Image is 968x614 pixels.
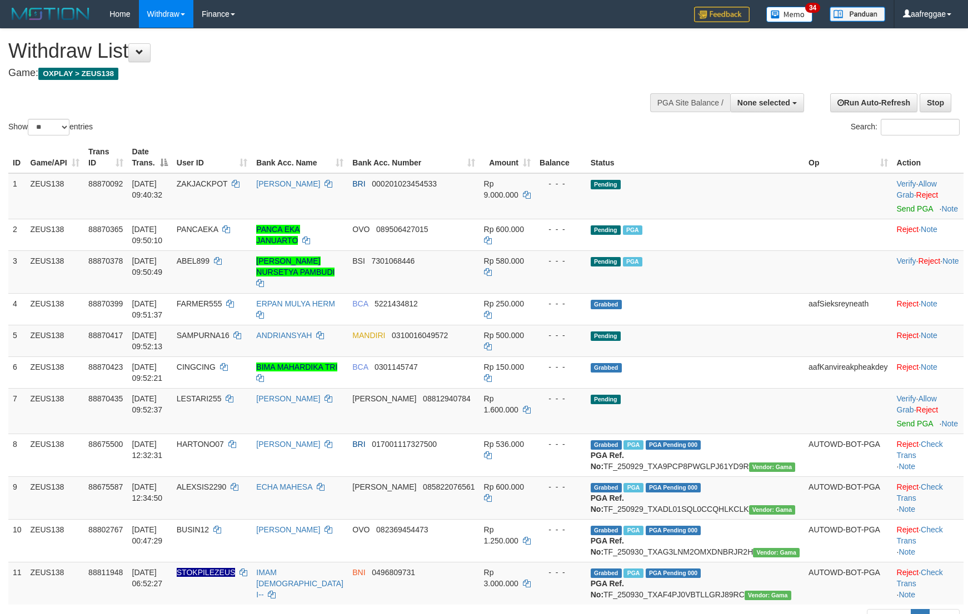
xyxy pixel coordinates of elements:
a: Note [921,363,937,371]
span: Copy 000201023454533 to clipboard [372,179,437,188]
td: 3 [8,250,26,293]
span: Copy 0496809731 to clipboard [372,568,415,577]
span: Grabbed [591,483,622,492]
span: PGA Pending [646,526,701,535]
td: · · [892,173,964,219]
span: None selected [737,98,790,107]
span: HARTONO07 [177,440,224,449]
div: - - - [540,330,582,341]
span: Copy 5221434812 to clipboard [375,299,418,308]
a: Reject [916,405,939,414]
h1: Withdraw List [8,40,634,62]
td: ZEUS138 [26,356,84,388]
td: · · [892,250,964,293]
td: ZEUS138 [26,293,84,325]
span: 88870423 [88,363,123,371]
span: Copy 017001117327500 to clipboard [372,440,437,449]
a: Reject [897,225,919,234]
span: Rp 150.000 [484,363,524,371]
span: ABEL899 [177,256,209,265]
span: 34 [805,3,820,13]
td: ZEUS138 [26,476,84,519]
a: Note [921,225,937,234]
a: [PERSON_NAME] [256,525,320,534]
a: Stop [920,93,951,112]
td: 8 [8,434,26,476]
span: BNI [352,568,365,577]
td: ZEUS138 [26,434,84,476]
td: TF_250930_TXAF4PJ0VBTLLGRJ89RC [586,562,804,605]
span: [DATE] 09:52:13 [132,331,163,351]
td: 7 [8,388,26,434]
a: Note [899,505,915,514]
a: Allow Grab [897,179,937,199]
span: [DATE] 12:32:31 [132,440,163,460]
a: Note [899,547,915,556]
span: Rp 9.000.000 [484,179,518,199]
a: PANCA EKA JANUARTO [256,225,300,245]
a: IMAM [DEMOGRAPHIC_DATA] I-- [256,568,343,599]
span: [DATE] 09:52:21 [132,363,163,383]
div: - - - [540,361,582,373]
a: Send PGA [897,204,933,213]
td: 1 [8,173,26,219]
td: · · [892,434,964,476]
a: Verify [897,394,916,403]
td: · · [892,476,964,519]
label: Show entries [8,119,93,135]
td: 2 [8,219,26,250]
a: Note [942,256,959,265]
span: Marked by aafsolysreylen [623,257,642,266]
span: BRI [352,440,365,449]
span: [DATE] 09:50:49 [132,256,163,276]
td: AUTOWD-BOT-PGA [804,476,892,519]
img: Feedback.jpg [694,7,750,22]
img: panduan.png [830,7,885,22]
a: Note [941,204,958,213]
span: Rp 1.250.000 [484,525,518,545]
span: 88870435 [88,394,123,403]
span: 88675587 [88,482,123,491]
span: Vendor URL: https://trx31.1velocity.biz [745,591,791,600]
span: Grabbed [591,568,622,578]
td: · · [892,388,964,434]
td: ZEUS138 [26,325,84,356]
span: PGA Pending [646,483,701,492]
span: Rp 536.000 [484,440,524,449]
th: Status [586,142,804,173]
span: Rp 600.000 [484,225,524,234]
a: Verify [897,179,916,188]
span: 88870399 [88,299,123,308]
td: 11 [8,562,26,605]
a: Run Auto-Refresh [830,93,917,112]
td: aafKanvireakpheakdey [804,356,892,388]
span: 88802767 [88,525,123,534]
span: 88811948 [88,568,123,577]
span: [DATE] 09:50:10 [132,225,163,245]
td: AUTOWD-BOT-PGA [804,434,892,476]
a: Check Trans [897,568,943,588]
span: SAMPURNA16 [177,331,229,340]
span: CINGCING [177,363,216,371]
span: Rp 1.600.000 [484,394,518,414]
span: [PERSON_NAME] [352,394,416,403]
td: ZEUS138 [26,562,84,605]
span: 88870378 [88,256,123,265]
a: Reject [897,440,919,449]
th: Bank Acc. Name: activate to sort column ascending [252,142,348,173]
span: OVO [352,525,370,534]
select: Showentries [28,119,69,135]
span: Grabbed [591,300,622,309]
td: TF_250929_TXADL01SQL0CCQHLKCLK [586,476,804,519]
span: BUSIN12 [177,525,209,534]
td: ZEUS138 [26,388,84,434]
th: Op: activate to sort column ascending [804,142,892,173]
a: Check Trans [897,440,943,460]
td: ZEUS138 [26,219,84,250]
b: PGA Ref. No: [591,536,624,556]
span: Copy 0310016049572 to clipboard [392,331,448,340]
td: aafSieksreyneath [804,293,892,325]
span: Pending [591,331,621,341]
th: Game/API: activate to sort column ascending [26,142,84,173]
span: Marked by aafsreyleap [623,568,643,578]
